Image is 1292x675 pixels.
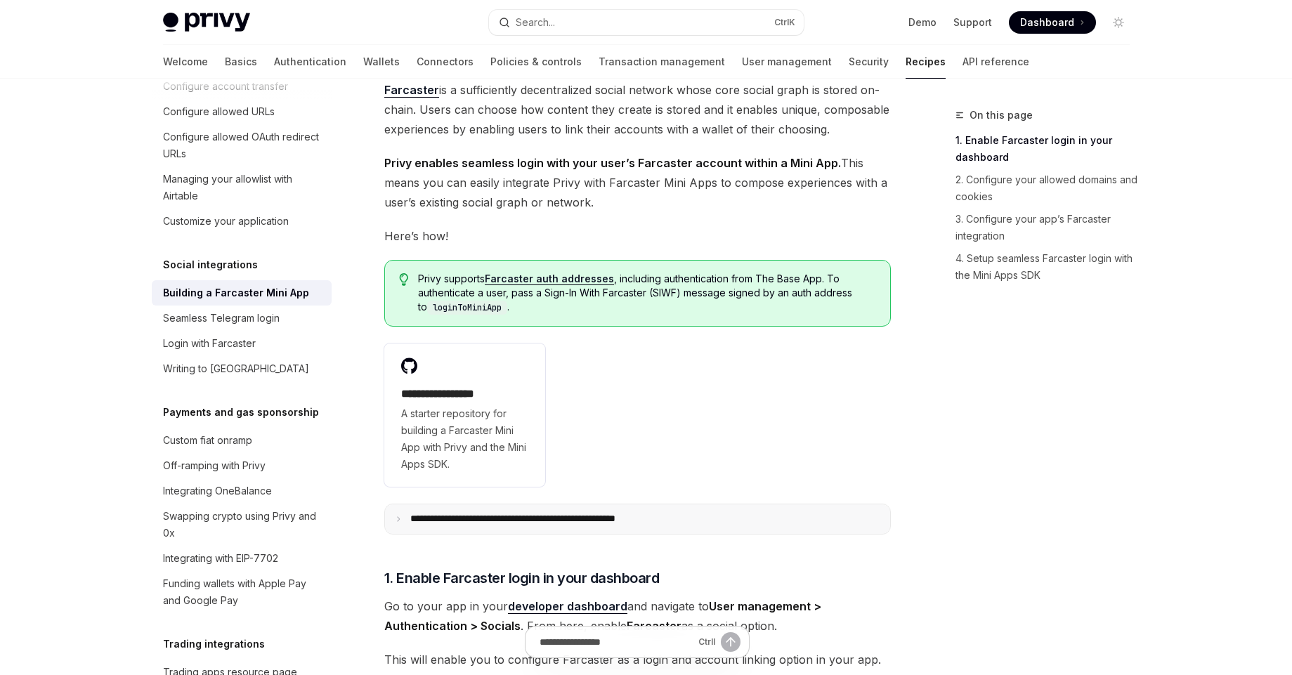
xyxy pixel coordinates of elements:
a: Recipes [906,45,946,79]
code: loginToMiniApp [427,301,507,315]
div: Swapping crypto using Privy and 0x [163,508,323,542]
a: Custom fiat onramp [152,428,332,453]
a: Welcome [163,45,208,79]
div: Funding wallets with Apple Pay and Google Pay [163,575,323,609]
div: Off-ramping with Privy [163,457,266,474]
a: Funding wallets with Apple Pay and Google Pay [152,571,332,613]
div: Login with Farcaster [163,335,256,352]
a: Security [849,45,889,79]
a: Configure allowed URLs [152,99,332,124]
a: Writing to [GEOGRAPHIC_DATA] [152,356,332,381]
span: Privy supports , including authentication from The Base App. To authenticate a user, pass a Sign-... [418,272,875,315]
a: **** **** **** **A starter repository for building a Farcaster Mini App with Privy and the Mini A... [384,343,546,487]
div: Building a Farcaster Mini App [163,284,309,301]
span: Here’s how! [384,226,891,246]
div: Search... [516,14,555,31]
div: Seamless Telegram login [163,310,280,327]
a: Farcaster auth addresses [485,273,614,285]
a: Customize your application [152,209,332,234]
a: Seamless Telegram login [152,306,332,331]
h5: Payments and gas sponsorship [163,404,319,421]
div: Configure allowed URLs [163,103,275,120]
h5: Social integrations [163,256,258,273]
a: 4. Setup seamless Farcaster login with the Mini Apps SDK [955,247,1141,287]
a: Managing your allowlist with Airtable [152,166,332,209]
button: Send message [721,632,740,652]
a: Authentication [274,45,346,79]
a: Integrating OneBalance [152,478,332,504]
a: 1. Enable Farcaster login in your dashboard [955,129,1141,169]
a: Transaction management [599,45,725,79]
a: Farcaster [384,83,439,98]
a: Integrating with EIP-7702 [152,546,332,571]
a: API reference [963,45,1029,79]
img: light logo [163,13,250,32]
div: Integrating OneBalance [163,483,272,499]
span: Go to your app in your and navigate to . From here, enable as a social option. [384,596,891,636]
a: Building a Farcaster Mini App [152,280,332,306]
span: Dashboard [1020,15,1074,30]
div: Custom fiat onramp [163,432,252,449]
div: Customize your application [163,213,289,230]
a: 2. Configure your allowed domains and cookies [955,169,1141,208]
button: Toggle dark mode [1107,11,1130,34]
strong: Privy enables seamless login with your user’s Farcaster account within a Mini App. [384,156,841,170]
div: Managing your allowlist with Airtable [163,171,323,204]
a: Login with Farcaster [152,331,332,356]
strong: Farcaster [627,619,681,633]
strong: Farcaster [384,83,439,97]
a: User management [742,45,832,79]
a: developer dashboard [508,599,627,614]
a: Policies & controls [490,45,582,79]
a: Support [953,15,992,30]
span: 1. Enable Farcaster login in your dashboard [384,568,660,588]
svg: Tip [399,273,409,286]
a: Basics [225,45,257,79]
span: is a sufficiently decentralized social network whose core social graph is stored on-chain. Users ... [384,80,891,139]
div: Integrating with EIP-7702 [163,550,278,567]
div: Configure allowed OAuth redirect URLs [163,129,323,162]
a: Configure allowed OAuth redirect URLs [152,124,332,166]
h5: Trading integrations [163,636,265,653]
a: Demo [908,15,937,30]
span: This means you can easily integrate Privy with Farcaster Mini Apps to compose experiences with a ... [384,153,891,212]
span: Ctrl K [774,17,795,28]
a: Connectors [417,45,474,79]
button: Open search [489,10,804,35]
div: Writing to [GEOGRAPHIC_DATA] [163,360,309,377]
a: Wallets [363,45,400,79]
input: Ask a question... [540,627,693,657]
a: Off-ramping with Privy [152,453,332,478]
a: Swapping crypto using Privy and 0x [152,504,332,546]
span: A starter repository for building a Farcaster Mini App with Privy and the Mini Apps SDK. [401,405,529,473]
span: On this page [970,107,1033,124]
a: Dashboard [1009,11,1096,34]
a: 3. Configure your app’s Farcaster integration [955,208,1141,247]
